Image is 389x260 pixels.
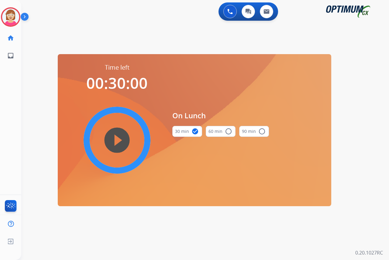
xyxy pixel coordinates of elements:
[7,52,14,59] mat-icon: inbox
[225,128,232,135] mat-icon: radio_button_unchecked
[86,73,148,93] span: 00:30:00
[172,110,269,121] span: On Lunch
[113,137,121,144] mat-icon: play_circle_filled
[2,9,19,26] img: avatar
[172,126,202,137] button: 30 min
[239,126,269,137] button: 90 min
[355,249,383,256] p: 0.20.1027RC
[191,128,199,135] mat-icon: check_circle
[206,126,236,137] button: 60 min
[7,34,14,42] mat-icon: home
[258,128,266,135] mat-icon: radio_button_unchecked
[105,63,129,72] span: Time left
